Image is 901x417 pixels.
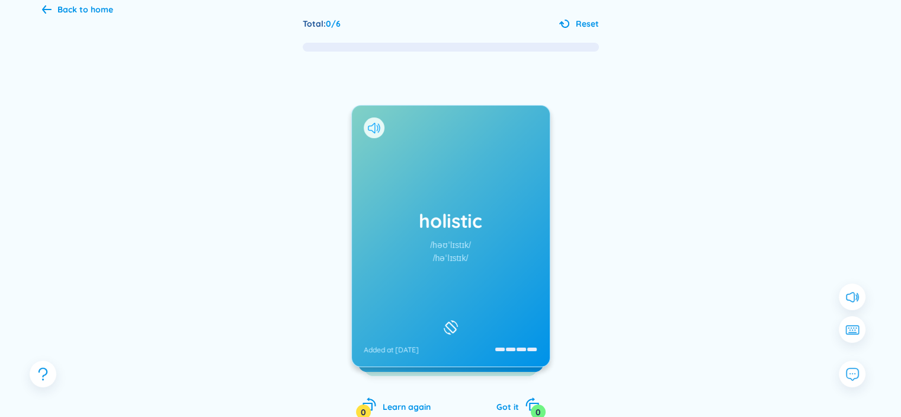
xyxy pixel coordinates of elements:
div: Back to home [57,3,113,16]
span: Got it [496,402,519,412]
div: /həˈlɪstɪk/ [433,252,469,265]
div: Added at [DATE] [364,345,419,355]
span: 0 / 6 [326,18,341,29]
div: /həʊˈlɪstɪk/ [430,238,471,252]
span: question [36,367,50,381]
span: rotate-right [525,397,540,412]
a: Back to home [42,5,113,16]
span: Learn again [383,402,431,412]
h1: holistic [364,208,538,234]
button: question [30,361,56,387]
button: Reset [559,17,599,30]
span: Total : [303,18,326,29]
span: rotate-left [362,397,377,412]
span: Reset [576,17,599,30]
